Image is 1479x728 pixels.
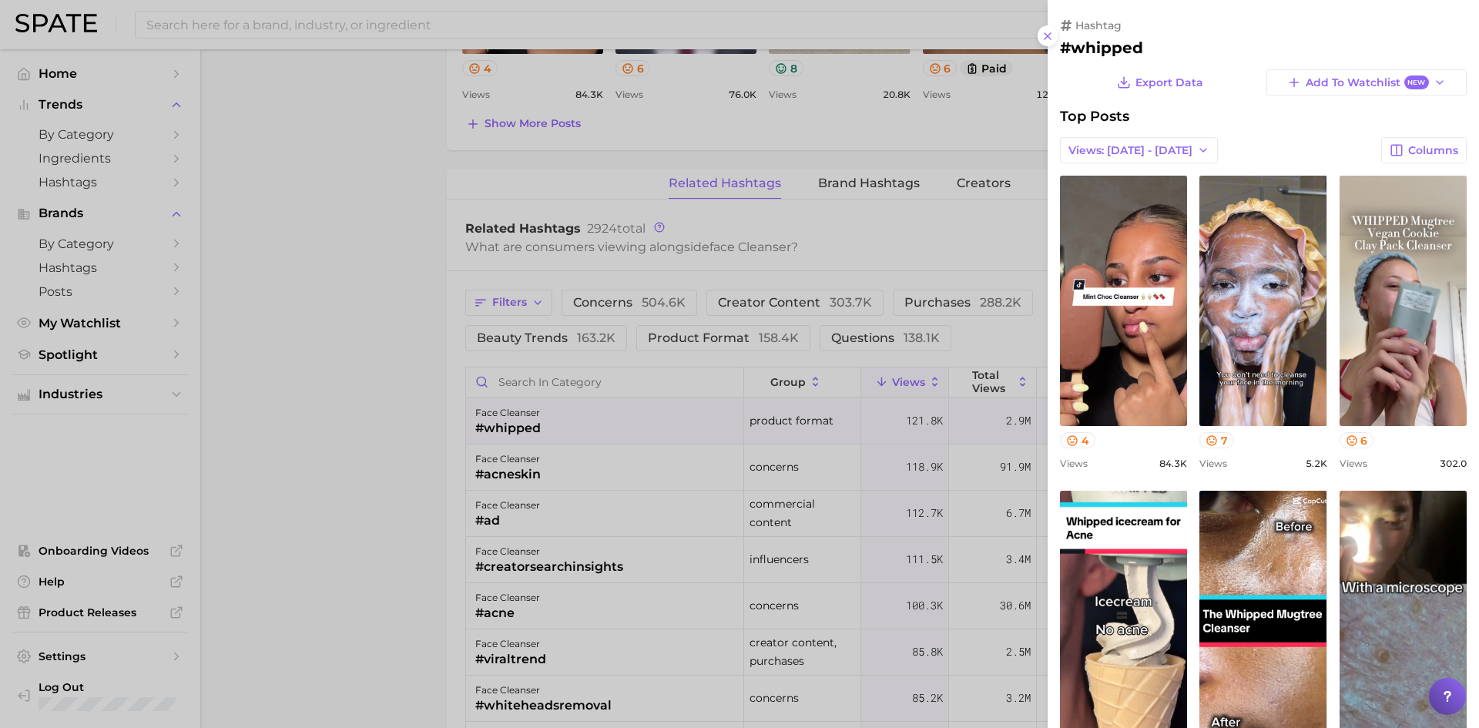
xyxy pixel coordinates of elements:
button: Add to WatchlistNew [1266,69,1467,96]
button: Columns [1381,137,1467,163]
button: 6 [1340,432,1374,448]
span: Top Posts [1060,108,1129,125]
span: 84.3k [1159,458,1187,469]
button: 4 [1060,432,1095,448]
span: 5.2k [1306,458,1327,469]
span: hashtag [1075,18,1122,32]
span: Columns [1408,144,1458,157]
span: New [1404,75,1429,90]
span: Views: [DATE] - [DATE] [1068,144,1192,157]
span: 302.0 [1440,458,1467,469]
span: Views [1199,458,1227,469]
button: Views: [DATE] - [DATE] [1060,137,1218,163]
span: Views [1340,458,1367,469]
span: Export Data [1135,76,1203,89]
span: Views [1060,458,1088,469]
button: Export Data [1113,69,1207,96]
button: 7 [1199,432,1234,448]
span: Add to Watchlist [1306,75,1428,90]
h2: #whipped [1060,39,1467,57]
